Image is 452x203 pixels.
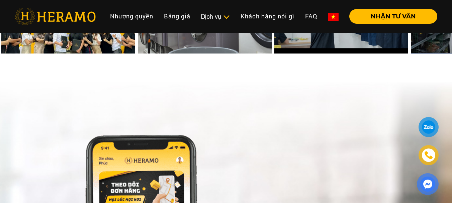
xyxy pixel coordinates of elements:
[349,9,437,24] button: NHẬN TƯ VẤN
[344,13,437,19] a: NHẬN TƯ VẤN
[159,9,196,23] a: Bảng giá
[15,8,96,25] img: heramo-logo.png
[201,12,230,21] div: Dịch vụ
[425,151,433,159] img: phone-icon
[300,9,323,23] a: FAQ
[235,9,300,23] a: Khách hàng nói gì
[420,146,438,164] a: phone-icon
[328,13,339,21] img: vn-flag.png
[105,9,159,23] a: Nhượng quyền
[223,14,230,20] img: subToggleIcon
